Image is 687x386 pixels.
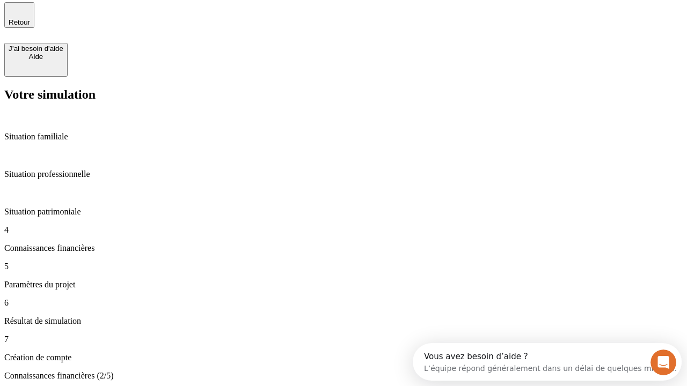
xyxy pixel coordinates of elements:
[4,353,683,362] p: Création de compte
[11,18,264,29] div: L’équipe répond généralement dans un délai de quelques minutes.
[413,343,682,381] iframe: Intercom live chat discovery launcher
[11,9,264,18] div: Vous avez besoin d’aide ?
[4,335,683,344] p: 7
[4,132,683,142] p: Situation familiale
[4,225,683,235] p: 4
[9,44,63,53] div: J’ai besoin d'aide
[4,87,683,102] h2: Votre simulation
[4,43,68,77] button: J’ai besoin d'aideAide
[4,243,683,253] p: Connaissances financières
[9,53,63,61] div: Aide
[4,262,683,271] p: 5
[9,18,30,26] span: Retour
[4,371,683,381] p: Connaissances financières (2/5)
[4,316,683,326] p: Résultat de simulation
[4,2,34,28] button: Retour
[4,4,296,34] div: Ouvrir le Messenger Intercom
[4,169,683,179] p: Situation professionnelle
[651,350,676,375] iframe: Intercom live chat
[4,280,683,289] p: Paramètres du projet
[4,298,683,308] p: 6
[4,207,683,217] p: Situation patrimoniale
